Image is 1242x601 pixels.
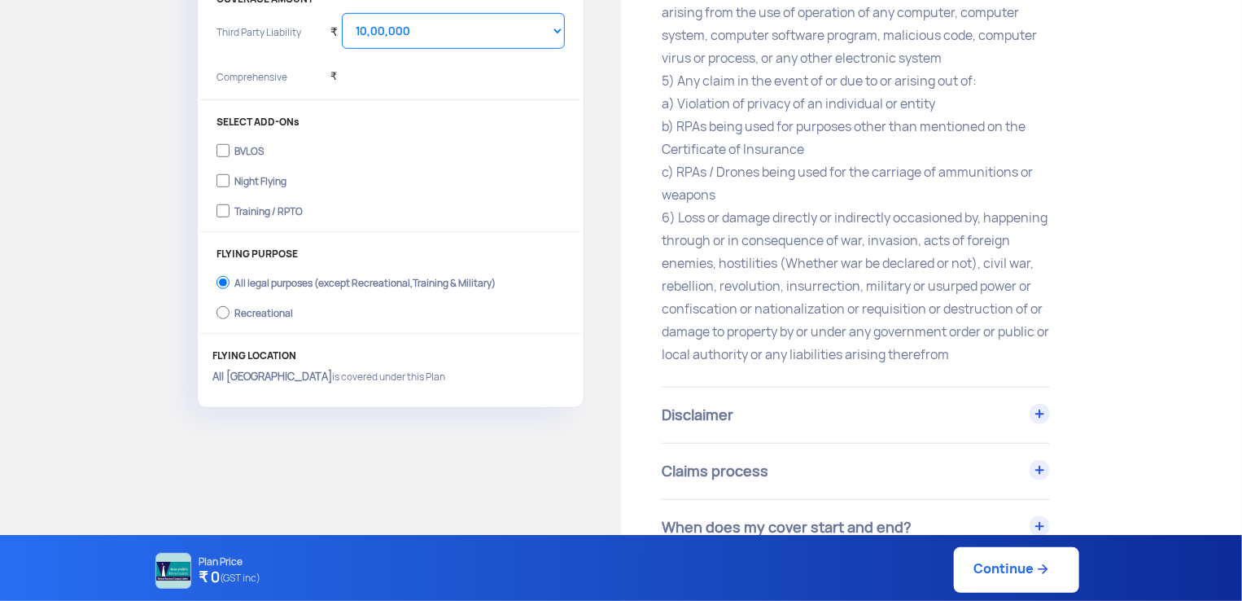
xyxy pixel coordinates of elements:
[212,370,332,384] strong: All [GEOGRAPHIC_DATA]
[330,50,337,94] div: ₹
[199,556,261,568] p: Plan Price
[662,444,1050,499] div: Claims process
[234,308,293,314] div: Recreational
[212,350,569,362] p: FLYING LOCATION
[216,271,230,294] input: All legal purposes (except Recreational,Training & Military)
[216,301,230,324] input: Recreational
[216,169,230,192] input: Night Flying
[216,248,565,260] p: FLYING PURPOSE
[1034,561,1051,577] img: ic_arrow_forward_blue.svg
[662,500,1050,555] div: When does my cover start and end?
[216,70,318,94] p: Comprehensive
[234,146,264,152] div: BVLOS
[662,388,1050,443] div: Disclaimer
[330,5,338,50] div: ₹
[234,176,286,182] div: Night Flying
[954,547,1079,593] a: Continue
[216,139,230,162] input: BVLOS
[216,25,318,62] p: Third Party Liability
[155,553,191,589] img: NATIONAL
[234,206,303,213] div: Training / RPTO
[199,568,261,589] h4: ₹ 0
[216,200,230,222] input: Training / RPTO
[212,370,569,384] p: is covered under this Plan
[234,278,496,284] div: All legal purposes (except Recreational,Training & Military)
[216,116,565,128] p: SELECT ADD-ONs
[221,568,261,589] span: (GST inc)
